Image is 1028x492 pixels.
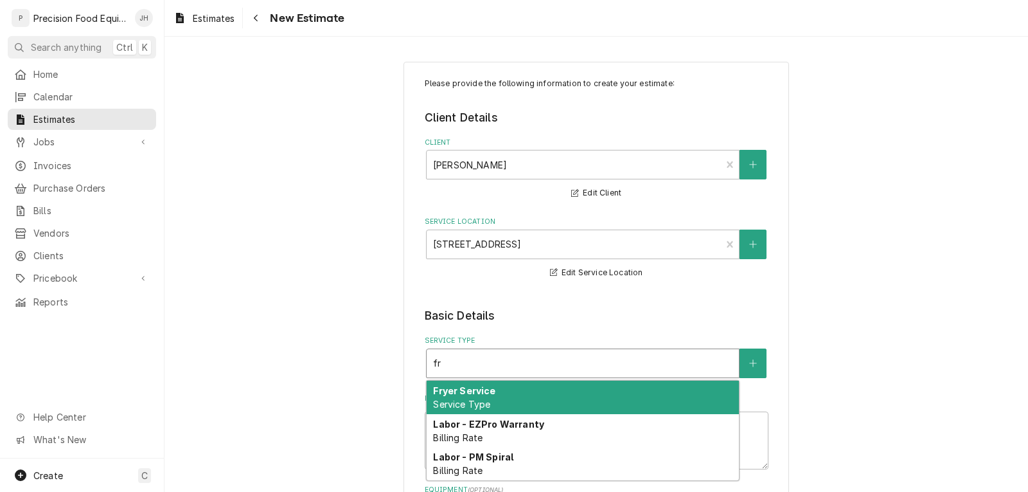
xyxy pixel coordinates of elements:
span: Vendors [33,226,150,240]
a: Estimates [168,8,240,29]
a: Go to Pricebook [8,268,156,289]
div: P [12,9,30,27]
a: Reports [8,291,156,313]
span: Jobs [33,135,130,149]
span: Service Type [433,399,490,410]
a: Go to Jobs [8,131,156,152]
a: Purchase Orders [8,178,156,199]
button: Edit Service Location [548,265,645,281]
div: Service Location [425,217,768,280]
svg: Create New Location [749,240,757,249]
span: What's New [33,433,148,446]
p: Please provide the following information to create your estimate: [425,78,768,89]
strong: Fryer Service [433,385,495,396]
button: Edit Client [569,185,623,201]
span: K [142,41,148,54]
a: Bills [8,200,156,221]
label: Service Location [425,217,768,227]
button: Create New Client [740,150,767,179]
span: Create [33,470,63,481]
span: Home [33,68,150,81]
span: Invoices [33,159,150,172]
a: Vendors [8,223,156,244]
span: Reports [33,295,150,309]
span: Purchase Orders [33,181,150,195]
span: Pricebook [33,271,130,285]
svg: Create New Client [749,160,757,169]
span: Clients [33,249,150,262]
a: Invoices [8,155,156,176]
a: Home [8,64,156,85]
legend: Basic Details [425,307,768,324]
button: Create New Service [740,349,767,378]
a: Go to What's New [8,429,156,450]
div: Jason Hertel's Avatar [135,9,153,27]
svg: Create New Service [749,359,757,368]
span: Search anything [31,41,102,54]
label: Reason For Call [425,394,768,404]
button: Create New Location [740,230,767,259]
a: Estimates [8,109,156,130]
a: Calendar [8,86,156,107]
span: New Estimate [266,10,344,27]
div: JH [135,9,153,27]
div: Client [425,138,768,201]
strong: Labor - PM Spiral [433,451,513,462]
span: Bills [33,204,150,217]
a: Go to Help Center [8,406,156,428]
button: Search anythingCtrlK [8,36,156,59]
span: C [141,469,148,482]
legend: Client Details [425,109,768,126]
strong: Labor - EZPro Warranty [433,419,544,430]
label: Service Type [425,336,768,346]
div: Precision Food Equipment LLC [33,12,128,25]
span: Estimates [193,12,235,25]
label: Client [425,138,768,148]
span: Calendar [33,90,150,104]
div: Reason For Call [425,394,768,469]
span: Help Center [33,410,148,424]
a: Clients [8,245,156,266]
span: Ctrl [116,41,133,54]
div: Service Type [425,336,768,378]
button: Navigate back [245,8,266,28]
span: Estimates [33,113,150,126]
span: Billing Rate [433,432,483,443]
span: Billing Rate [433,465,483,476]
